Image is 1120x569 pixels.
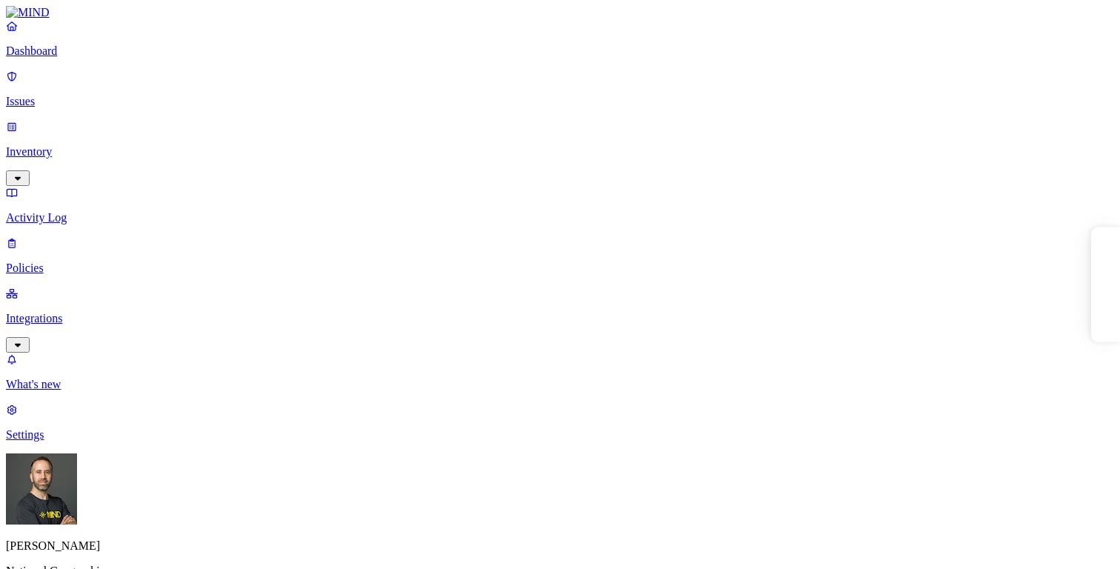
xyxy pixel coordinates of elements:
[6,6,50,19] img: MIND
[6,186,1114,224] a: Activity Log
[6,428,1114,442] p: Settings
[6,120,1114,184] a: Inventory
[6,19,1114,58] a: Dashboard
[6,403,1114,442] a: Settings
[6,312,1114,325] p: Integrations
[6,539,1114,553] p: [PERSON_NAME]
[6,44,1114,58] p: Dashboard
[6,353,1114,391] a: What's new
[6,70,1114,108] a: Issues
[6,236,1114,275] a: Policies
[6,262,1114,275] p: Policies
[6,378,1114,391] p: What's new
[6,6,1114,19] a: MIND
[6,145,1114,159] p: Inventory
[6,287,1114,350] a: Integrations
[6,95,1114,108] p: Issues
[6,453,77,525] img: Tom Mayblum
[6,211,1114,224] p: Activity Log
